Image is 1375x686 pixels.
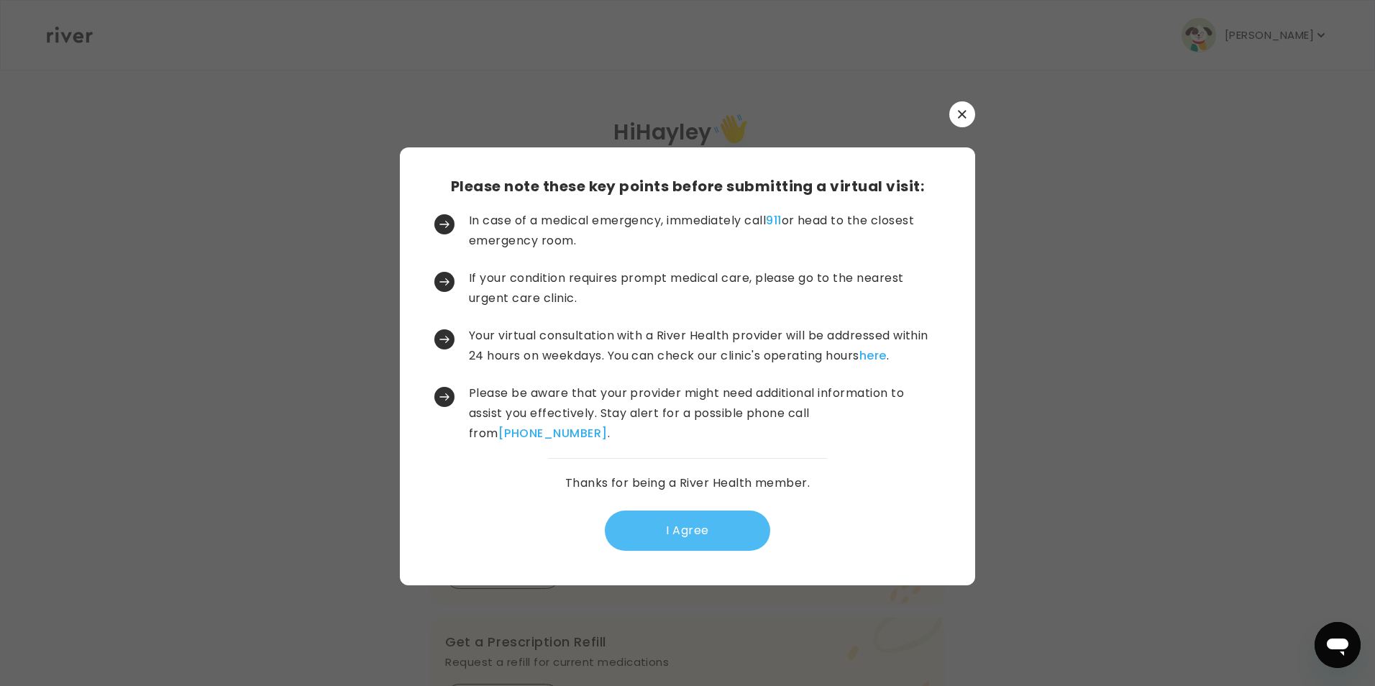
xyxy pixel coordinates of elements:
p: If your condition requires prompt medical care, please go to the nearest urgent care clinic. [469,268,938,308]
p: Thanks for being a River Health member. [565,473,810,493]
button: I Agree [605,511,770,551]
a: [PHONE_NUMBER] [498,425,608,442]
iframe: Button to launch messaging window [1315,622,1361,668]
h3: Please note these key points before submitting a virtual visit: [451,176,924,196]
p: In case of a medical emergency, immediately call or head to the closest emergency room. [469,211,938,251]
a: here [859,347,887,364]
p: Your virtual consultation with a River Health provider will be addressed within 24 hours on weekd... [469,326,938,366]
p: Please be aware that your provider might need additional information to assist you effectively. S... [469,383,938,444]
a: 911 [766,212,781,229]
